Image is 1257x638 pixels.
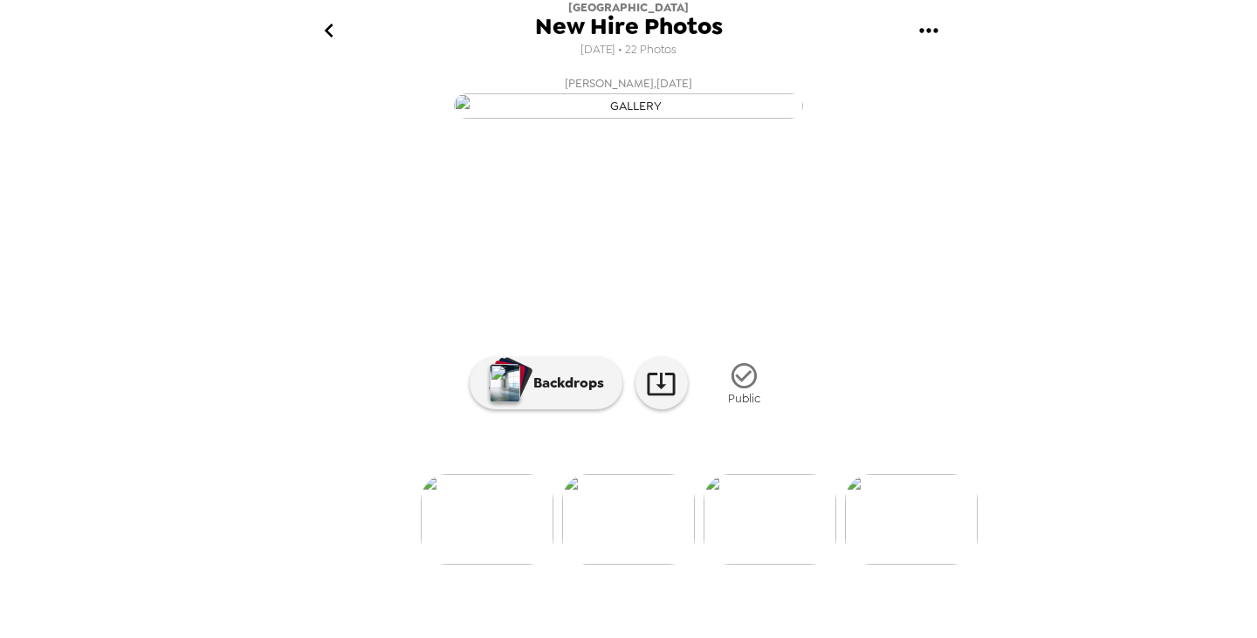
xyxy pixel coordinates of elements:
[300,3,357,59] button: go back
[728,391,760,406] span: Public
[470,357,622,409] button: Backdrops
[454,93,803,119] img: gallery
[704,474,836,565] img: gallery
[279,68,978,124] button: [PERSON_NAME],[DATE]
[565,73,692,93] span: [PERSON_NAME] , [DATE]
[562,474,695,565] img: gallery
[525,373,604,394] p: Backdrops
[900,3,957,59] button: gallery menu
[421,474,553,565] img: gallery
[535,15,723,38] span: New Hire Photos
[701,351,788,416] button: Public
[845,474,978,565] img: gallery
[580,38,677,62] span: [DATE] • 22 Photos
